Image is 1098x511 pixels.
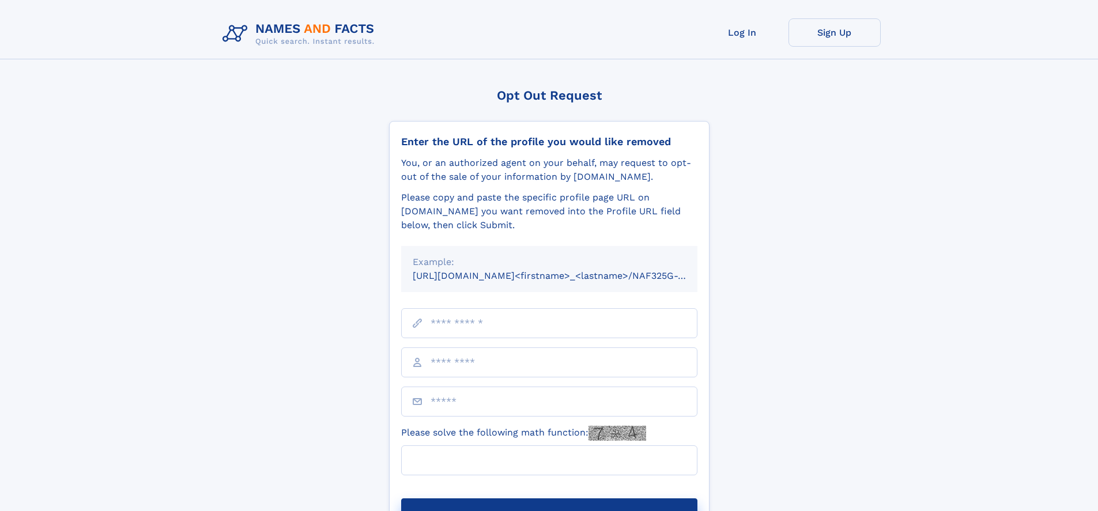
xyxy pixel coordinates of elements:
[401,191,697,232] div: Please copy and paste the specific profile page URL on [DOMAIN_NAME] you want removed into the Pr...
[401,156,697,184] div: You, or an authorized agent on your behalf, may request to opt-out of the sale of your informatio...
[389,88,710,103] div: Opt Out Request
[401,135,697,148] div: Enter the URL of the profile you would like removed
[788,18,881,47] a: Sign Up
[413,270,719,281] small: [URL][DOMAIN_NAME]<firstname>_<lastname>/NAF325G-xxxxxxxx
[218,18,384,50] img: Logo Names and Facts
[413,255,686,269] div: Example:
[696,18,788,47] a: Log In
[401,426,646,441] label: Please solve the following math function:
